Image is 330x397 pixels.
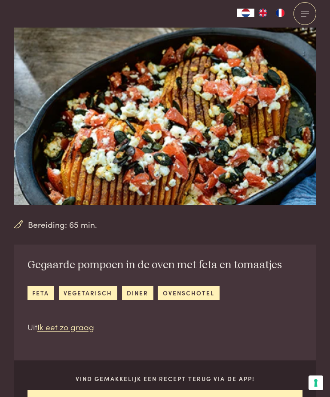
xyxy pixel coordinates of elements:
[27,286,54,300] a: feta
[28,218,97,231] span: Bereiding: 65 min.
[254,9,272,17] a: EN
[158,286,219,300] a: ovenschotel
[59,286,117,300] a: vegetarisch
[37,321,94,332] a: Ik eet zo graag
[254,9,289,17] ul: Language list
[14,23,316,205] img: Gegaarde pompoen in de oven met feta en tomaatjes
[309,375,323,390] button: Uw voorkeuren voor toestemming voor trackingtechnologieën
[237,9,254,17] a: NL
[27,374,303,383] p: Vind gemakkelijk een recept terug via de app!
[272,9,289,17] a: FR
[122,286,153,300] a: diner
[27,258,282,272] h2: Gegaarde pompoen in de oven met feta en tomaatjes
[237,9,254,17] div: Language
[237,9,289,17] aside: Language selected: Nederlands
[27,321,282,333] p: Uit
